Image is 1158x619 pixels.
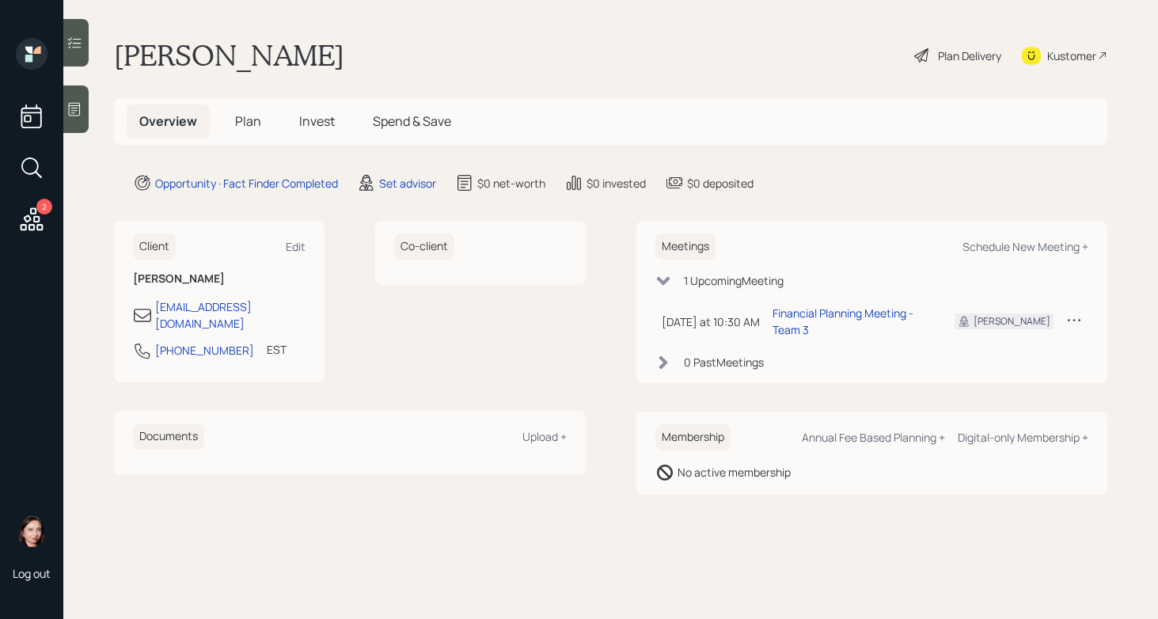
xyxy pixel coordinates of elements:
[587,175,646,192] div: $0 invested
[1047,47,1096,64] div: Kustomer
[802,430,945,445] div: Annual Fee Based Planning +
[684,272,784,289] div: 1 Upcoming Meeting
[522,429,567,444] div: Upload +
[155,298,306,332] div: [EMAIL_ADDRESS][DOMAIN_NAME]
[133,272,306,286] h6: [PERSON_NAME]
[655,424,731,450] h6: Membership
[678,464,791,480] div: No active membership
[687,175,754,192] div: $0 deposited
[286,239,306,254] div: Edit
[962,239,1088,254] div: Schedule New Meeting +
[155,175,338,192] div: Opportunity · Fact Finder Completed
[662,313,760,330] div: [DATE] at 10:30 AM
[13,566,51,581] div: Log out
[938,47,1001,64] div: Plan Delivery
[16,515,47,547] img: aleksandra-headshot.png
[299,112,335,130] span: Invest
[958,430,1088,445] div: Digital-only Membership +
[267,341,287,358] div: EST
[974,314,1050,328] div: [PERSON_NAME]
[773,305,930,338] div: Financial Planning Meeting - Team 3
[235,112,261,130] span: Plan
[684,354,764,370] div: 0 Past Meeting s
[114,38,344,73] h1: [PERSON_NAME]
[155,342,254,359] div: [PHONE_NUMBER]
[139,112,197,130] span: Overview
[655,234,716,260] h6: Meetings
[373,112,451,130] span: Spend & Save
[477,175,545,192] div: $0 net-worth
[133,423,204,450] h6: Documents
[379,175,436,192] div: Set advisor
[394,234,454,260] h6: Co-client
[36,199,52,215] div: 2
[133,234,176,260] h6: Client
